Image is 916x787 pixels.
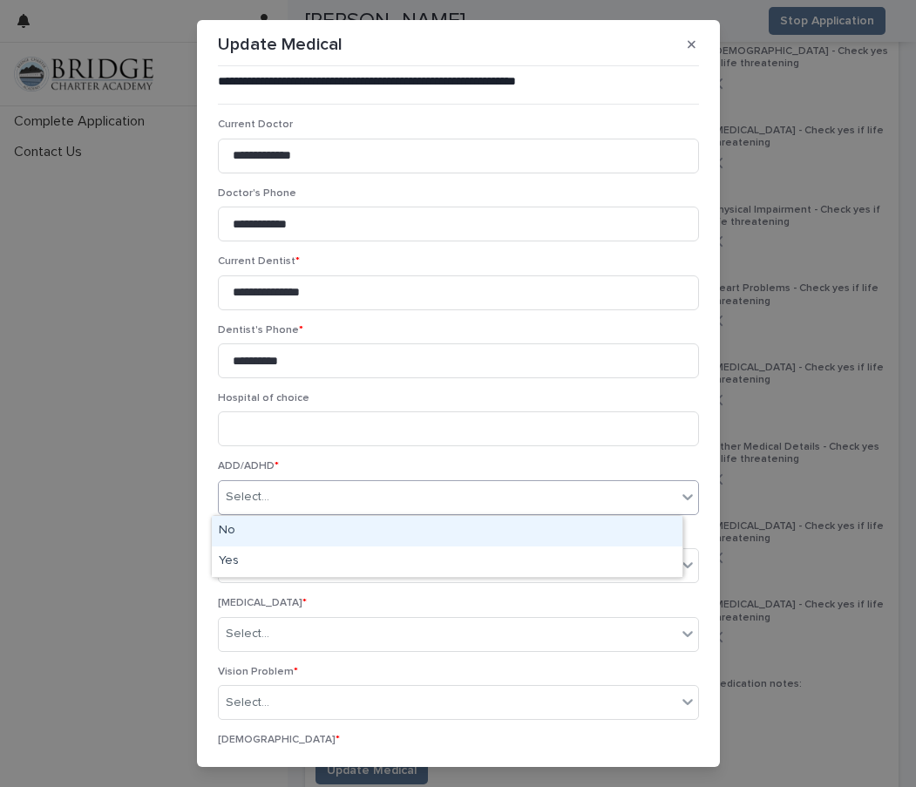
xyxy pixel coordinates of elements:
span: Doctor's Phone [218,188,296,199]
span: [DEMOGRAPHIC_DATA] [218,735,340,745]
span: Vision Problem [218,667,298,677]
span: Current Doctor [218,119,293,130]
div: Select... [226,625,269,643]
span: Dentist's Phone [218,325,303,336]
div: No [212,516,682,546]
span: ADD/ADHD [218,461,279,472]
p: Update Medical [218,34,343,55]
span: Current Dentist [218,256,300,267]
div: Select... [226,488,269,506]
div: Yes [212,546,682,577]
div: Select... [226,694,269,712]
span: [MEDICAL_DATA] [218,598,307,608]
span: Hospital of choice [218,393,309,404]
